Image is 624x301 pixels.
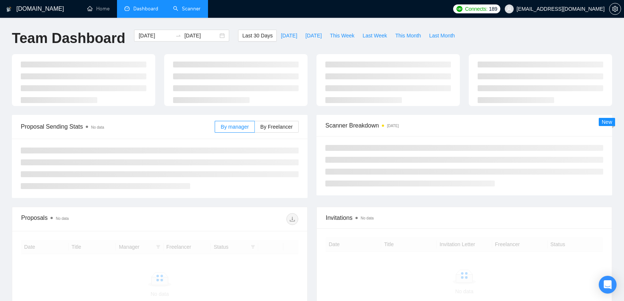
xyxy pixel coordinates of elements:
span: Dashboard [133,6,158,12]
span: No data [91,125,104,129]
span: dashboard [124,6,130,11]
span: Invitations [326,213,603,222]
button: This Month [391,30,425,42]
button: Last 30 Days [238,30,277,42]
span: Connects: [465,5,487,13]
span: swap-right [175,33,181,39]
img: upwork-logo.png [456,6,462,12]
span: Last Week [363,32,387,40]
span: No data [56,216,69,221]
button: Last Month [425,30,459,42]
span: By manager [221,124,248,130]
span: By Freelancer [260,124,293,130]
a: searchScanner [173,6,201,12]
div: Proposals [21,213,160,225]
button: This Week [326,30,358,42]
span: Scanner Breakdown [325,121,603,130]
span: 189 [489,5,497,13]
button: [DATE] [301,30,326,42]
div: Open Intercom Messenger [599,276,617,294]
span: user [507,6,512,11]
span: This Week [330,32,354,40]
button: [DATE] [277,30,301,42]
span: setting [610,6,621,12]
span: Proposal Sending Stats [21,122,215,131]
a: setting [609,6,621,12]
span: Last Month [429,32,455,40]
button: setting [609,3,621,15]
span: [DATE] [281,32,297,40]
img: logo [6,3,12,15]
span: [DATE] [305,32,322,40]
span: This Month [395,32,421,40]
span: New [602,119,612,125]
input: Start date [139,32,172,40]
span: No data [361,216,374,220]
time: [DATE] [387,124,399,128]
button: Last Week [358,30,391,42]
input: End date [184,32,218,40]
span: to [175,33,181,39]
a: homeHome [87,6,110,12]
h1: Team Dashboard [12,30,125,47]
span: Last 30 Days [242,32,273,40]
